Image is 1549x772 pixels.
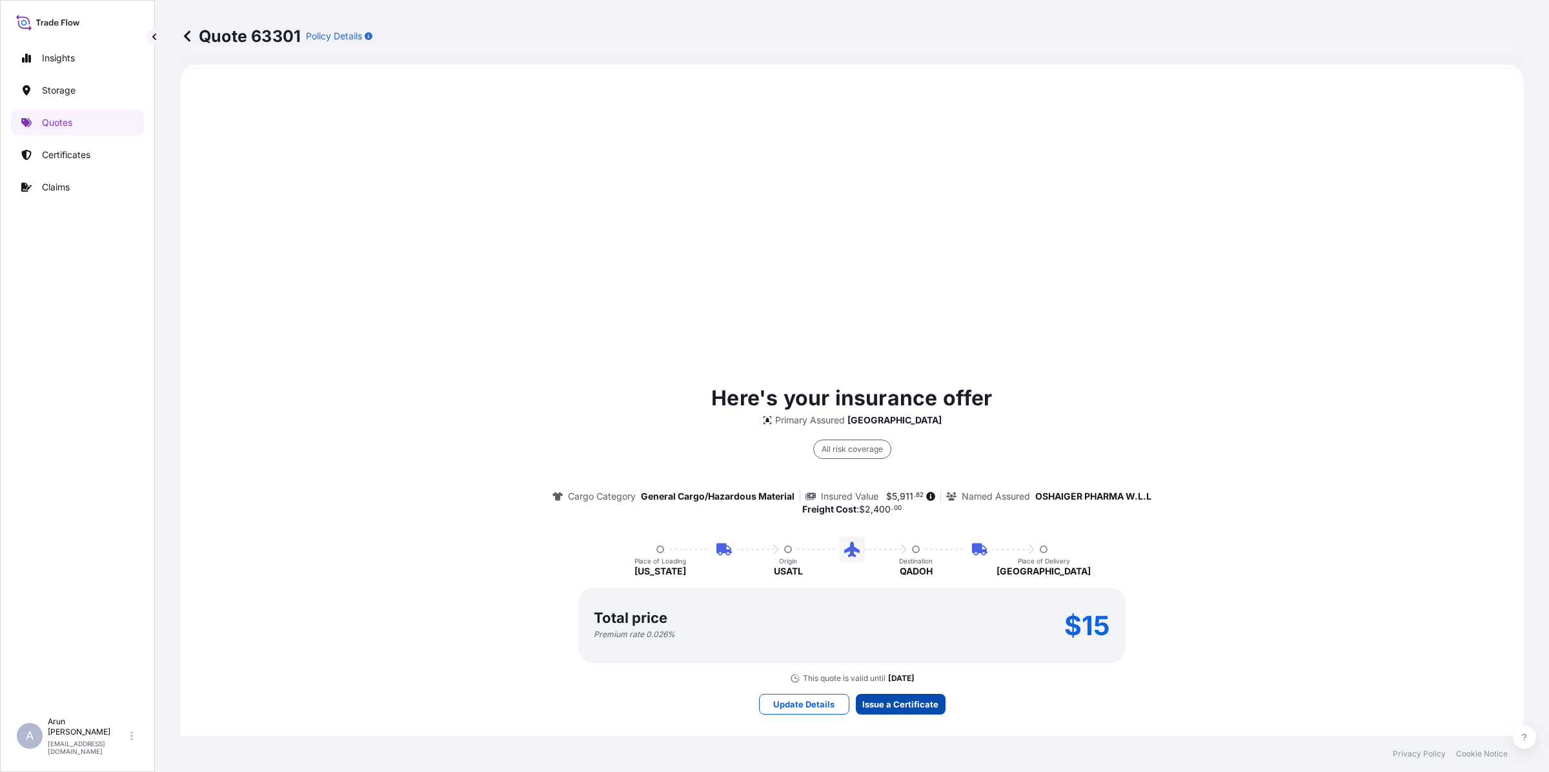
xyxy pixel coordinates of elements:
span: 00 [894,506,902,511]
p: Quote 63301 [181,26,301,46]
p: Place of Loading [634,557,686,565]
p: Destination [899,557,933,565]
p: [GEOGRAPHIC_DATA] [847,414,942,427]
p: Premium rate 0.026 % [594,629,675,640]
p: General Cargo/Hazardous Material [641,490,795,503]
span: $ [859,505,865,514]
span: A [26,729,34,742]
p: Issue a Certificate [862,698,938,711]
p: QADOH [900,565,933,578]
a: Claims [11,174,144,200]
a: Privacy Policy [1393,749,1446,759]
p: Arun [PERSON_NAME] [48,716,128,737]
span: , [871,505,873,514]
p: Primary Assured [775,414,845,427]
b: Freight Cost [802,503,856,514]
p: Insights [42,52,75,65]
p: : [802,503,902,516]
p: Named Assured [962,490,1030,503]
p: Origin [779,557,797,565]
p: OSHAIGER PHARMA W.L.L [1035,490,1151,503]
p: [US_STATE] [634,565,686,578]
p: [EMAIL_ADDRESS][DOMAIN_NAME] [48,740,128,755]
button: Issue a Certificate [856,694,946,715]
div: All risk coverage [813,440,891,459]
button: Update Details [759,694,849,715]
p: Storage [42,84,76,97]
span: $ [886,492,892,501]
a: Insights [11,45,144,71]
p: Total price [594,611,667,624]
p: Policy Details [306,30,362,43]
span: 911 [900,492,913,501]
p: $15 [1064,615,1110,636]
span: 82 [916,493,924,498]
p: Quotes [42,116,72,129]
p: Here's your insurance offer [711,383,992,414]
p: Update Details [773,698,835,711]
a: Certificates [11,142,144,168]
p: Claims [42,181,70,194]
span: . [914,493,916,498]
p: Cargo Category [568,490,636,503]
a: Quotes [11,110,144,136]
p: [GEOGRAPHIC_DATA] [997,565,1091,578]
p: USATL [774,565,803,578]
p: [DATE] [888,673,915,684]
span: 2 [865,505,871,514]
a: Cookie Notice [1456,749,1508,759]
p: Insured Value [821,490,878,503]
p: Certificates [42,148,90,161]
span: 5 [892,492,897,501]
a: Storage [11,77,144,103]
p: This quote is valid until [803,673,886,684]
span: , [897,492,900,501]
span: 400 [873,505,891,514]
p: Place of Delivery [1018,557,1070,565]
span: . [891,506,893,511]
